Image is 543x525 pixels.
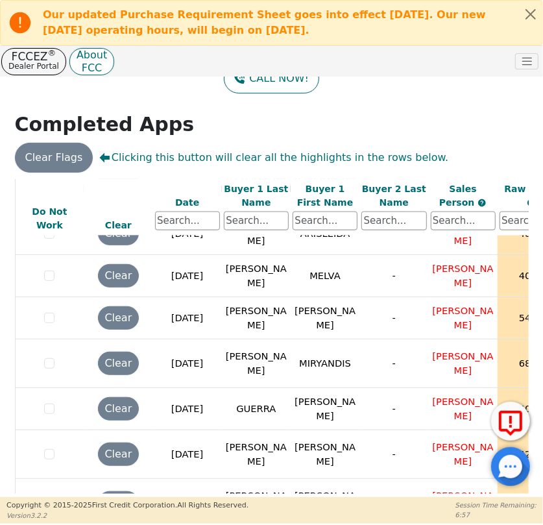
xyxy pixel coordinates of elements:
span: [PERSON_NAME] [433,221,494,246]
p: FCC [77,65,107,71]
td: [PERSON_NAME] [222,339,291,387]
span: 40 % [519,403,543,414]
span: 40 % [519,270,543,281]
td: [PERSON_NAME] [291,297,359,339]
span: 54 % [519,312,543,323]
button: Report Error to FCC [491,402,530,441]
input: Search... [155,211,220,230]
button: Clear [98,306,139,330]
td: [PERSON_NAME] [222,297,291,339]
button: CALL NOW! [224,64,319,93]
span: 68 % [519,358,543,369]
p: About [77,52,107,58]
td: [PERSON_NAME] [222,430,291,478]
span: [PERSON_NAME] [433,350,494,376]
div: Clear [86,218,151,232]
span: 48 % [519,228,543,239]
input: Search... [224,211,289,230]
td: - [359,387,428,430]
td: - [359,254,428,297]
td: [DATE] [153,430,222,478]
td: GUERRA [222,387,291,430]
button: Close alert [519,1,542,27]
td: [DATE] [153,254,222,297]
p: Version 3.2.2 [6,511,248,520]
td: - [359,297,428,339]
input: Search... [431,211,496,230]
span: [PERSON_NAME] [433,490,494,515]
sup: ® [48,48,56,58]
button: Clear [98,397,139,421]
td: [PERSON_NAME] [222,254,291,297]
p: Dealer Portal [8,61,59,71]
button: Clear [98,491,139,515]
div: Buyer 2 Last Name [361,182,426,210]
td: [DATE] [153,339,222,387]
button: Toggle navigation [515,53,538,70]
p: FCCEZ [8,52,59,61]
input: Search... [361,211,426,230]
td: - [359,430,428,478]
td: [DATE] [153,387,222,430]
td: MELVA [291,254,359,297]
td: [DATE] [153,297,222,339]
button: Clear [98,264,139,287]
button: AboutFCC [69,48,114,75]
td: MIRYANDIS [291,339,359,387]
span: [PERSON_NAME] [433,441,494,467]
td: - [359,339,428,387]
input: Search... [293,211,357,230]
div: Date [155,196,220,210]
b: Our updated Purchase Requirement Sheet goes into effect [DATE]. Our new [DATE] operating hours, w... [43,8,486,36]
p: Session Time Remaining: [455,500,537,510]
strong: Completed Apps [15,113,195,136]
span: [PERSON_NAME] [433,396,494,421]
td: [PERSON_NAME] [291,430,359,478]
span: All Rights Reserved. [177,501,248,509]
button: Clear [98,352,139,375]
div: Do Not Work [18,204,82,232]
td: [PERSON_NAME] [291,387,359,430]
div: Buyer 1 First Name [293,182,357,210]
button: Clear [98,443,139,466]
p: Copyright © 2015- 2025 First Credit Corporation. [6,500,248,511]
button: Clear Flags [15,143,93,173]
button: FCCEZ®Dealer Portal [1,48,66,75]
span: [PERSON_NAME] [433,263,494,288]
span: Sales Person [439,184,477,208]
span: Clicking this button will clear all the highlights in the rows below. [99,150,448,165]
p: 6:57 [455,510,537,520]
div: Buyer 1 Last Name [224,182,289,210]
span: [PERSON_NAME] [433,305,494,330]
